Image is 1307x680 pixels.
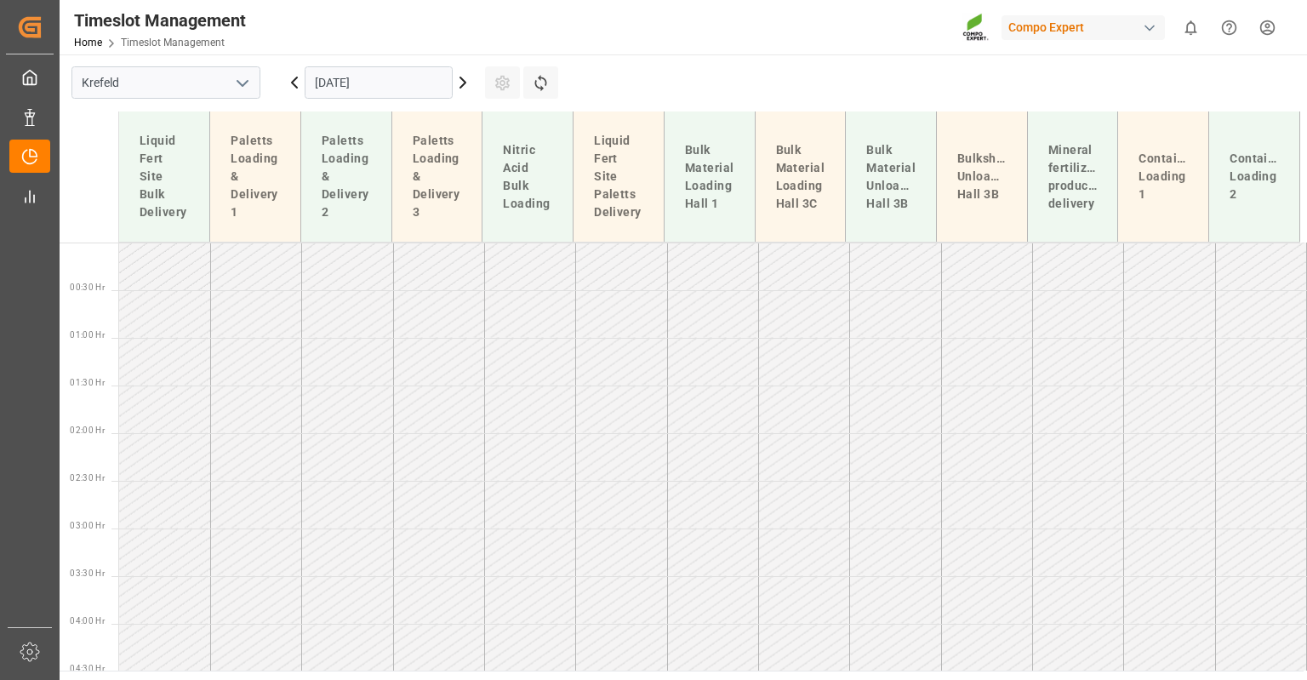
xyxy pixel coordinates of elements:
[224,125,287,228] div: Paletts Loading & Delivery 1
[496,134,559,220] div: Nitric Acid Bulk Loading
[678,134,741,220] div: Bulk Material Loading Hall 1
[1132,143,1195,210] div: Container Loading 1
[1172,9,1210,47] button: show 0 new notifications
[70,330,105,340] span: 01:00 Hr
[1002,11,1172,43] button: Compo Expert
[1223,143,1286,210] div: Container Loading 2
[70,378,105,387] span: 01:30 Hr
[587,125,650,228] div: Liquid Fert Site Paletts Delivery
[962,13,990,43] img: Screenshot%202023-09-29%20at%2010.02.21.png_1712312052.png
[70,283,105,292] span: 00:30 Hr
[315,125,378,228] div: Paletts Loading & Delivery 2
[70,473,105,483] span: 02:30 Hr
[70,664,105,673] span: 04:30 Hr
[133,125,196,228] div: Liquid Fert Site Bulk Delivery
[70,521,105,530] span: 03:00 Hr
[70,569,105,578] span: 03:30 Hr
[74,8,246,33] div: Timeslot Management
[1042,134,1104,220] div: Mineral fertilizer production delivery
[71,66,260,99] input: Type to search/select
[950,143,1013,210] div: Bulkship Unloading Hall 3B
[74,37,102,49] a: Home
[229,70,254,96] button: open menu
[769,134,832,220] div: Bulk Material Loading Hall 3C
[305,66,453,99] input: DD.MM.YYYY
[406,125,469,228] div: Paletts Loading & Delivery 3
[70,616,105,626] span: 04:00 Hr
[1210,9,1248,47] button: Help Center
[70,426,105,435] span: 02:00 Hr
[859,134,922,220] div: Bulk Material Unloading Hall 3B
[1002,15,1165,40] div: Compo Expert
